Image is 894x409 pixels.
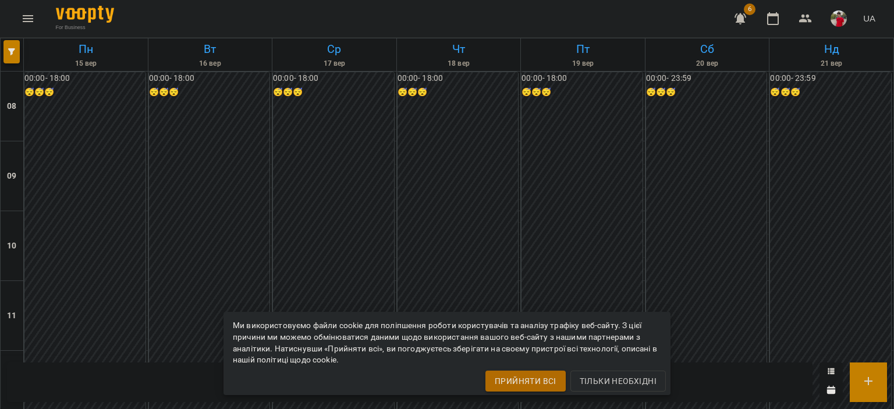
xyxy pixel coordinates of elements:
h6: 15 вер [26,58,146,69]
span: 6 [744,3,755,15]
h6: Пн [26,40,146,58]
h6: 00:00 - 18:00 [273,72,394,85]
h6: Чт [399,40,519,58]
h6: 00:00 - 18:00 [24,72,146,85]
h6: 19 вер [523,58,643,69]
img: Voopty Logo [56,6,114,23]
h6: 10 [7,240,16,252]
h6: 😴😴😴 [646,86,767,99]
h6: 16 вер [150,58,271,69]
h6: Сб [647,40,768,58]
button: UA [858,8,880,29]
h6: 😴😴😴 [273,86,394,99]
h6: 18 вер [399,58,519,69]
h6: Пт [523,40,643,58]
h6: Ср [274,40,395,58]
h6: 😴😴😴 [149,86,270,99]
img: 54b6d9b4e6461886c974555cb82f3b73.jpg [831,10,847,27]
h6: 😴😴😴 [521,86,643,99]
h6: 00:00 - 18:00 [398,72,519,85]
h6: 17 вер [274,58,395,69]
h6: 😴😴😴 [398,86,519,99]
h6: 20 вер [647,58,768,69]
h6: 00:00 - 18:00 [521,72,643,85]
h6: 😴😴😴 [770,86,891,99]
button: Прийняти всі [485,371,566,392]
h6: 😴😴😴 [24,86,146,99]
span: UA [863,12,875,24]
h6: Вт [150,40,271,58]
h6: 00:00 - 23:59 [770,72,891,85]
h6: 21 вер [771,58,892,69]
h6: 11 [7,310,16,322]
h6: 00:00 - 23:59 [646,72,767,85]
span: For Business [56,24,114,31]
h6: 09 [7,170,16,183]
button: Menu [14,5,42,33]
div: Ми використовуємо файли cookie для поліпшення роботи користувачів та аналізу трафіку веб-сайту. З... [233,315,661,371]
button: Тільки необхідні [570,371,666,392]
h6: Нд [771,40,892,58]
h6: 00:00 - 18:00 [149,72,270,85]
span: Тільки необхідні [580,374,657,388]
h6: 08 [7,100,16,113]
span: Прийняти всі [495,374,556,388]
